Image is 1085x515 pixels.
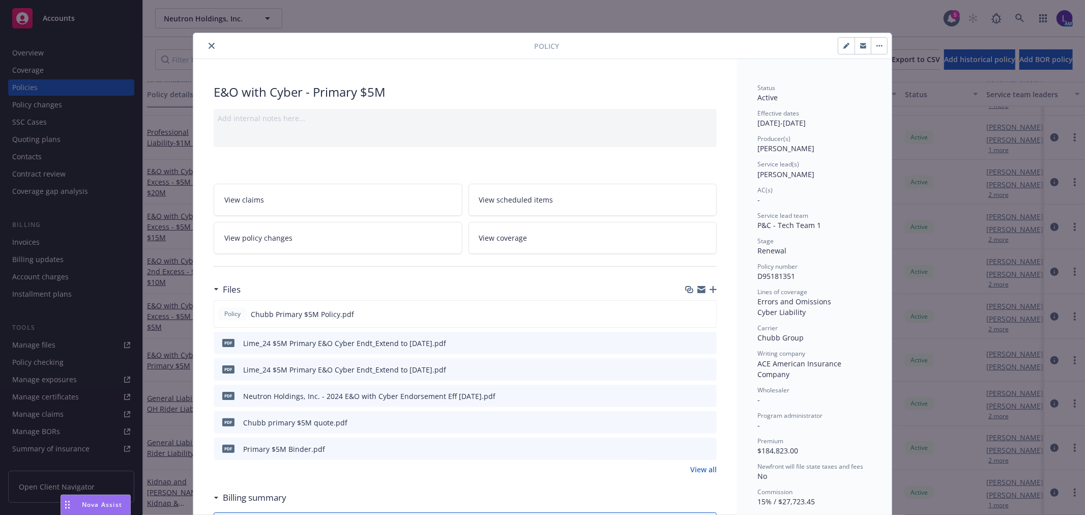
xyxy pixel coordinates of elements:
span: - [757,420,760,430]
span: Active [757,93,778,102]
span: View claims [224,194,264,205]
span: Lines of coverage [757,288,807,296]
a: View all [690,464,717,475]
button: download file [687,309,695,320]
button: preview file [703,391,713,402]
span: Service lead team [757,211,808,220]
span: Commission [757,488,793,496]
span: Carrier [757,324,778,332]
span: View coverage [479,233,527,243]
button: download file [687,391,695,402]
button: download file [687,417,695,428]
span: Nova Assist [82,500,122,509]
span: pdf [222,418,234,426]
div: Lime_24 $5M Primary E&O Cyber Endt_Extend to [DATE].pdf [243,338,446,349]
div: Primary $5M Binder.pdf [243,444,325,454]
div: Drag to move [61,495,74,514]
div: Billing summary [214,491,286,504]
span: Renewal [757,246,786,255]
div: Lime_24 $5M Primary E&O Cyber Endt_Extend to [DATE].pdf [243,364,446,375]
span: Newfront will file state taxes and fees [757,462,863,471]
button: preview file [703,364,713,375]
h3: Billing summary [223,491,286,504]
div: Chubb primary $5M quote.pdf [243,417,347,428]
span: Wholesaler [757,386,789,394]
span: pdf [222,339,234,347]
span: Premium [757,437,783,445]
button: download file [687,338,695,349]
span: View scheduled items [479,194,553,205]
button: download file [687,364,695,375]
span: - [757,395,760,405]
span: Stage [757,237,774,245]
span: $184,823.00 [757,446,798,455]
a: View policy changes [214,222,462,254]
span: pdf [222,445,234,452]
button: preview file [703,338,713,349]
span: No [757,471,767,481]
span: [PERSON_NAME] [757,144,814,153]
span: 15% / $27,723.45 [757,497,815,506]
span: Producer(s) [757,134,790,143]
span: D95181351 [757,271,795,281]
div: Cyber Liability [757,307,871,318]
span: Policy number [757,262,798,271]
button: Nova Assist [61,495,131,515]
span: Writing company [757,349,805,358]
div: [DATE] - [DATE] [757,109,871,128]
span: pdf [222,365,234,373]
span: Policy [222,309,243,319]
a: View scheduled items [468,184,717,216]
a: View coverage [468,222,717,254]
button: preview file [703,417,713,428]
div: Errors and Omissions [757,296,871,307]
span: P&C - Tech Team 1 [757,220,821,230]
span: [PERSON_NAME] [757,169,814,179]
div: Neutron Holdings, Inc. - 2024 E&O with Cyber Endorsement Eff [DATE].pdf [243,391,495,402]
span: Program administrator [757,411,823,420]
button: download file [687,444,695,454]
span: View policy changes [224,233,292,243]
span: Chubb Group [757,333,804,342]
button: close [206,40,218,52]
div: Files [214,283,241,296]
span: - [757,195,760,205]
button: preview file [703,444,713,454]
span: ACE American Insurance Company [757,359,843,379]
h3: Files [223,283,241,296]
span: Status [757,83,775,92]
span: pdf [222,392,234,399]
a: View claims [214,184,462,216]
button: preview file [703,309,712,320]
span: Service lead(s) [757,160,799,168]
span: Chubb Primary $5M Policy.pdf [251,309,354,320]
span: AC(s) [757,186,773,194]
span: Policy [534,41,559,51]
div: Add internal notes here... [218,113,713,124]
div: E&O with Cyber - Primary $5M [214,83,717,101]
span: Effective dates [757,109,799,118]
